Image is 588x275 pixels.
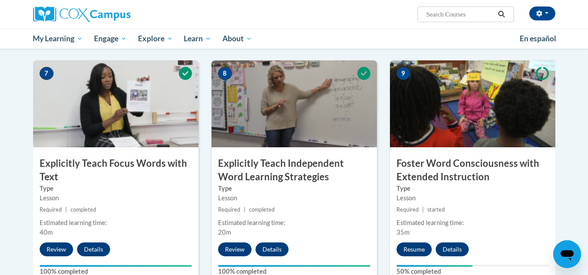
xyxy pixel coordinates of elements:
[40,206,62,213] span: Required
[396,67,410,80] span: 9
[40,229,53,236] span: 40m
[65,206,67,213] span: |
[222,33,252,44] span: About
[40,67,54,80] span: 7
[33,33,83,44] span: My Learning
[218,184,370,193] label: Type
[529,7,555,20] button: Account Settings
[33,60,198,147] img: Course Image
[244,206,245,213] span: |
[184,33,211,44] span: Learn
[138,33,173,44] span: Explore
[218,218,370,228] div: Estimated learning time:
[40,218,192,228] div: Estimated learning time:
[40,265,192,267] div: Your progress
[212,60,377,147] img: Course Image
[218,67,232,80] span: 8
[40,193,192,203] div: Lesson
[40,184,192,193] label: Type
[396,206,419,213] span: Required
[218,229,231,236] span: 20m
[520,34,556,43] span: En español
[132,29,178,49] a: Explore
[212,157,377,184] h3: Explicitly Teach Independent Word Learning Strategies
[178,29,217,49] a: Learn
[422,206,424,213] span: |
[396,265,473,267] div: Your progress
[396,218,549,228] div: Estimated learning time:
[218,193,370,203] div: Lesson
[71,206,96,213] span: completed
[40,242,73,256] button: Review
[396,229,410,236] span: 35m
[94,33,127,44] span: Engage
[514,30,562,48] a: En español
[390,60,555,147] img: Course Image
[77,242,110,256] button: Details
[249,206,275,213] span: completed
[553,240,581,268] iframe: Button to launch messaging window
[425,9,495,20] input: Search Courses
[390,157,555,184] h3: Foster Word Consciousness with Extended Instruction
[218,206,240,213] span: Required
[218,242,252,256] button: Review
[27,29,89,49] a: My Learning
[20,29,568,49] div: Main menu
[88,29,132,49] a: Engage
[217,29,258,49] a: About
[218,265,370,267] div: Your progress
[427,206,445,213] span: started
[33,7,198,22] a: Cox Campus
[436,242,469,256] button: Details
[33,7,131,22] img: Cox Campus
[255,242,289,256] button: Details
[495,9,508,20] button: Search
[396,242,432,256] button: Resume
[33,157,198,184] h3: Explicitly Teach Focus Words with Text
[396,193,549,203] div: Lesson
[396,184,549,193] label: Type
